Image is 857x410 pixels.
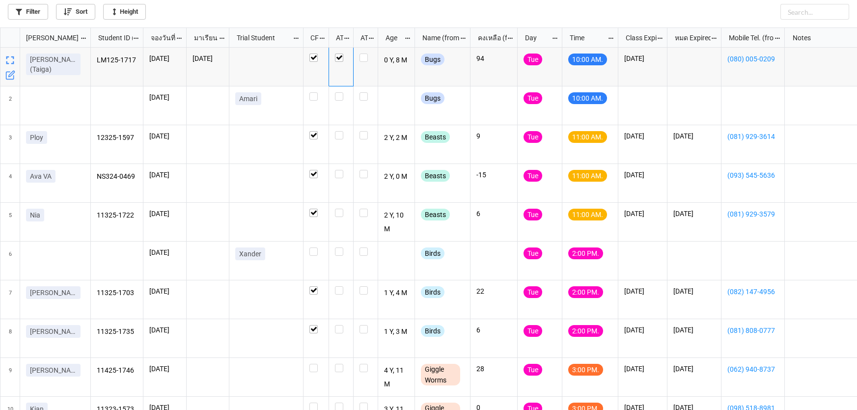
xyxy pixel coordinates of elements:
p: 6 [476,325,511,335]
p: [DATE] [624,286,661,296]
div: Beasts [421,209,450,220]
div: Giggle Worms [421,364,460,385]
span: 9 [9,358,12,396]
p: [DATE] [673,325,715,335]
p: 11325-1735 [97,325,138,339]
p: [DATE] [149,286,180,296]
p: NS324-0469 [97,170,138,184]
p: [DATE] [673,364,715,374]
div: Tue [524,209,542,220]
div: 2:00 PM. [568,286,603,298]
input: Search... [780,4,849,20]
div: 10:00 AM. [568,92,607,104]
p: [DATE] [624,209,661,219]
span: 5 [9,203,12,241]
div: Class Expiration [620,32,657,43]
a: (080) 005-0209 [727,54,778,64]
p: -15 [476,170,511,180]
p: 11325-1722 [97,209,138,222]
div: จองวันที่ [145,32,176,43]
p: [DATE] [149,325,180,335]
p: 11325-1703 [97,286,138,300]
p: Ploy [30,133,43,142]
p: 22 [476,286,511,296]
div: [PERSON_NAME] Name [20,32,80,43]
p: Xander [239,249,261,259]
div: ATT [330,32,344,43]
p: 11425-1746 [97,364,138,378]
p: 1 Y, 4 M [384,286,409,300]
p: 0 Y, 8 M [384,54,409,67]
div: Trial Student [231,32,292,43]
p: [PERSON_NAME] [30,327,77,336]
p: [DATE] [149,209,180,219]
span: 6 [9,242,12,280]
p: [PERSON_NAME] [30,288,77,298]
div: Student ID (from [PERSON_NAME] Name) [92,32,133,43]
div: Beasts [421,170,450,182]
p: [DATE] [149,54,180,63]
a: (081) 808-0777 [727,325,778,336]
div: มาเรียน [188,32,219,43]
a: Sort [56,4,95,20]
div: Tue [524,364,542,376]
p: [DATE] [193,54,223,63]
div: Day [519,32,552,43]
span: 8 [9,319,12,357]
div: Birds [421,247,444,259]
p: [DATE] [673,131,715,141]
p: 1 Y, 3 M [384,325,409,339]
div: หมด Expired date (from [PERSON_NAME] Name) [669,32,711,43]
div: Age [380,32,405,43]
p: 28 [476,364,511,374]
p: 2 Y, 2 M [384,131,409,145]
a: (093) 545-5636 [727,170,778,181]
div: Mobile Tel. (from Nick Name) [723,32,774,43]
p: [PERSON_NAME] [30,365,77,375]
div: Tue [524,286,542,298]
a: (062) 940-8737 [727,364,778,375]
a: (081) 929-3579 [727,209,778,219]
p: Ava VA [30,171,52,181]
span: 4 [9,164,12,202]
div: Beasts [421,131,450,143]
div: 2:00 PM. [568,325,603,337]
p: [DATE] [624,170,661,180]
p: [DATE] [149,170,180,180]
p: [DATE] [149,364,180,374]
a: (082) 147-4956 [727,286,778,297]
p: [DATE] [624,131,661,141]
p: [DATE] [149,92,180,102]
p: 6 [476,209,511,219]
p: LM125-1717 [97,54,138,67]
p: Nia [30,210,40,220]
a: Filter [8,4,48,20]
p: 4 Y, 11 M [384,364,409,390]
p: 12325-1597 [97,131,138,145]
div: Tue [524,247,542,259]
p: [DATE] [673,286,715,296]
span: 7 [9,280,12,319]
p: [DATE] [624,54,661,63]
p: [DATE] [624,364,661,374]
div: Birds [421,325,444,337]
span: 2 [9,86,12,125]
div: 3:00 PM. [568,364,603,376]
div: Tue [524,131,542,143]
div: CF [304,32,319,43]
div: 11:00 AM. [568,131,607,143]
div: Bugs [421,54,444,65]
div: Name (from Class) [416,32,460,43]
span: 3 [9,125,12,164]
div: คงเหลือ (from Nick Name) [472,32,507,43]
p: [DATE] [673,209,715,219]
p: Amari [239,94,257,104]
div: Time [564,32,608,43]
p: 2 Y, 0 M [384,170,409,184]
p: [DATE] [149,131,180,141]
a: Height [103,4,146,20]
div: 11:00 AM. [568,209,607,220]
div: ATK [355,32,368,43]
p: [PERSON_NAME] (Taiga) [30,55,77,74]
div: Tue [524,170,542,182]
